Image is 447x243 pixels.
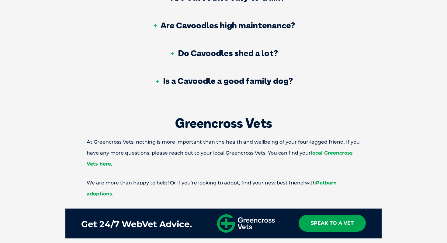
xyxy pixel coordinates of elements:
[152,21,295,30] h3: Are Cavoodles high maintenance?
[65,117,382,130] h2: Greencross Vets
[299,215,366,232] a: Speak To A Vet
[169,49,278,57] h3: Do Cavoodles shed a lot?
[81,215,192,234] div: Get 24/7 WebVet Advice.
[154,77,293,85] h3: Is a Cavoodle a good family dog?
[65,177,382,199] p: We are more than happy to help! Or if you’re looking to adopt, find your new best friend with .
[65,137,382,170] p: At Greencross Vets, nothing is more important than the health and wellbeing of your four-legged f...
[217,214,275,233] img: gxv-logo-horizontal.svg
[87,150,353,167] a: local Greencross Vets here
